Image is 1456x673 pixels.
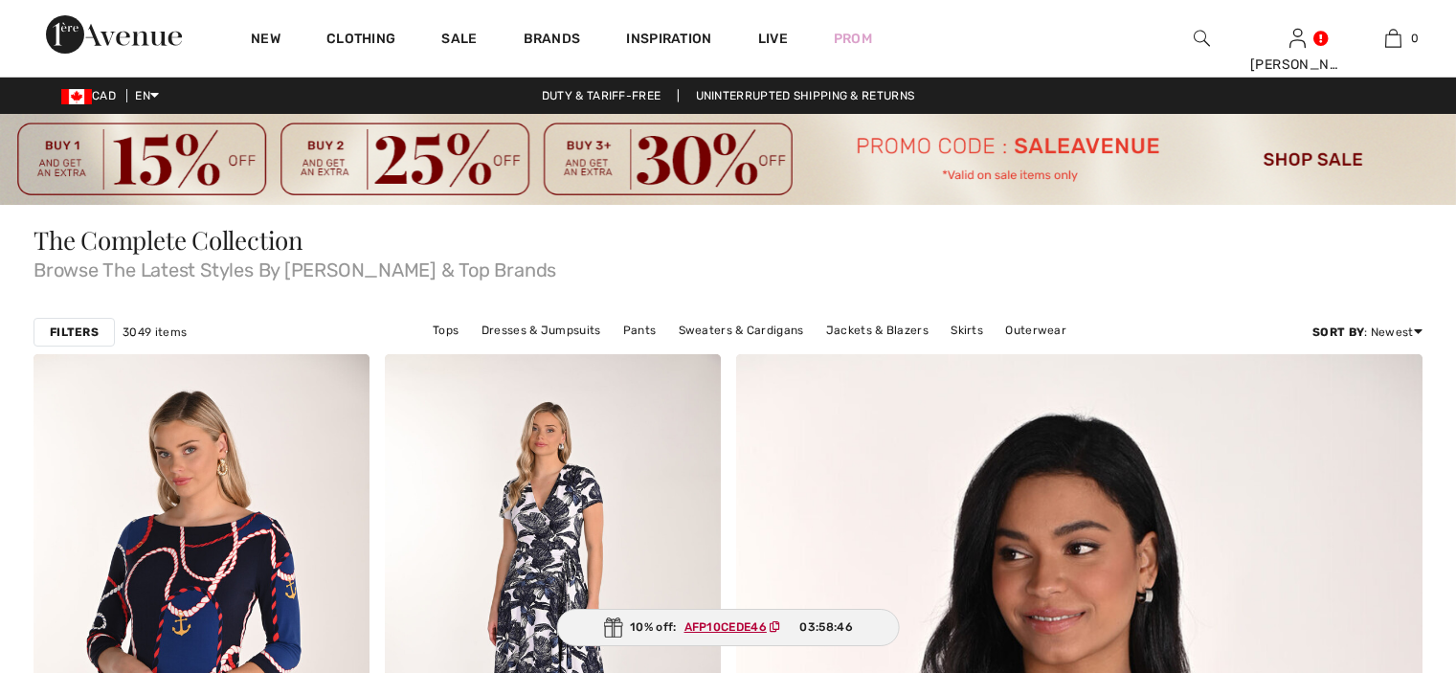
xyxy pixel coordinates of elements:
a: Jackets & Blazers [817,318,938,343]
span: 03:58:46 [799,618,852,636]
a: Brands [524,31,581,51]
span: Inspiration [626,31,711,51]
a: Sale [441,31,477,51]
a: Skirts [941,318,993,343]
ins: AFP10CEDE46 [684,620,767,634]
span: CAD [61,89,123,102]
span: 3049 items [123,324,187,341]
a: Dresses & Jumpsuits [472,318,611,343]
img: My Bag [1385,27,1401,50]
a: Sign In [1289,29,1306,47]
span: 0 [1411,30,1419,47]
a: Outerwear [996,318,1076,343]
a: Pants [614,318,666,343]
a: New [251,31,280,51]
img: 1ère Avenue [46,15,182,54]
a: 0 [1346,27,1440,50]
div: [PERSON_NAME] [1250,55,1344,75]
a: Live [758,29,788,49]
a: Sweaters & Cardigans [669,318,814,343]
img: Gift.svg [603,617,622,638]
span: Browse The Latest Styles By [PERSON_NAME] & Top Brands [34,253,1422,280]
iframe: Opens a widget where you can find more information [1333,529,1437,577]
a: Clothing [326,31,395,51]
div: : Newest [1312,324,1422,341]
span: The Complete Collection [34,223,303,257]
a: Tops [423,318,468,343]
a: Prom [834,29,872,49]
span: EN [135,89,159,102]
img: Canadian Dollar [61,89,92,104]
strong: Sort By [1312,325,1364,339]
strong: Filters [50,324,99,341]
img: search the website [1194,27,1210,50]
div: 10% off: [556,609,900,646]
img: My Info [1289,27,1306,50]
